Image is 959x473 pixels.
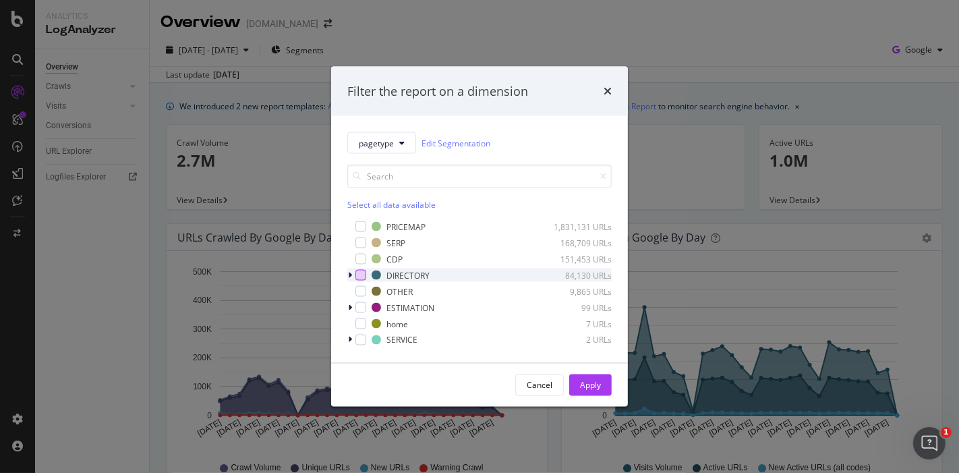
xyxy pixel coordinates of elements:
button: pagetype [347,132,416,154]
span: pagetype [359,137,394,148]
iframe: Intercom live chat [913,427,946,460]
div: 1,831,131 URLs [546,221,612,232]
div: ESTIMATION [386,302,434,313]
a: Edit Segmentation [422,136,490,150]
div: 99 URLs [546,302,612,313]
div: home [386,318,408,329]
button: Apply [569,374,612,396]
span: 1 [941,427,952,438]
div: Select all data available [347,199,612,211]
div: 2 URLs [546,334,612,345]
div: 151,453 URLs [546,253,612,265]
div: SERVICE [386,334,417,345]
button: Cancel [515,374,564,396]
div: PRICEMAP [386,221,426,232]
div: 84,130 URLs [546,269,612,281]
div: 168,709 URLs [546,237,612,248]
div: 9,865 URLs [546,285,612,297]
input: Search [347,165,612,188]
div: Filter the report on a dimension [347,82,528,100]
div: Apply [580,379,601,391]
div: 7 URLs [546,318,612,329]
div: times [604,82,612,100]
div: DIRECTORY [386,269,430,281]
div: OTHER [386,285,413,297]
div: SERP [386,237,405,248]
div: CDP [386,253,403,265]
div: modal [331,66,628,407]
div: Cancel [527,379,552,391]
